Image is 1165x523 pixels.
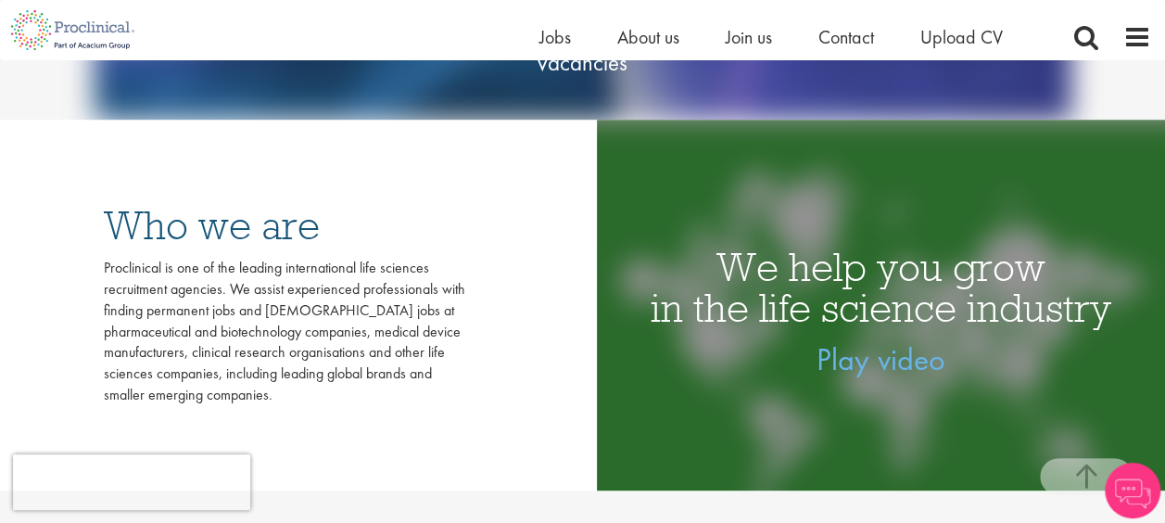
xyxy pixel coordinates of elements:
span: See latest vacancies [490,21,676,77]
a: Play video [817,339,944,379]
a: Contact [818,25,874,49]
iframe: reCAPTCHA [13,454,250,510]
a: Join us [726,25,772,49]
a: Upload CV [920,25,1003,49]
a: About us [617,25,679,49]
h3: Who we are [104,205,465,246]
img: Chatbot [1105,463,1160,518]
a: Jobs [539,25,571,49]
div: Proclinical is one of the leading international life sciences recruitment agencies. We assist exp... [104,258,465,406]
